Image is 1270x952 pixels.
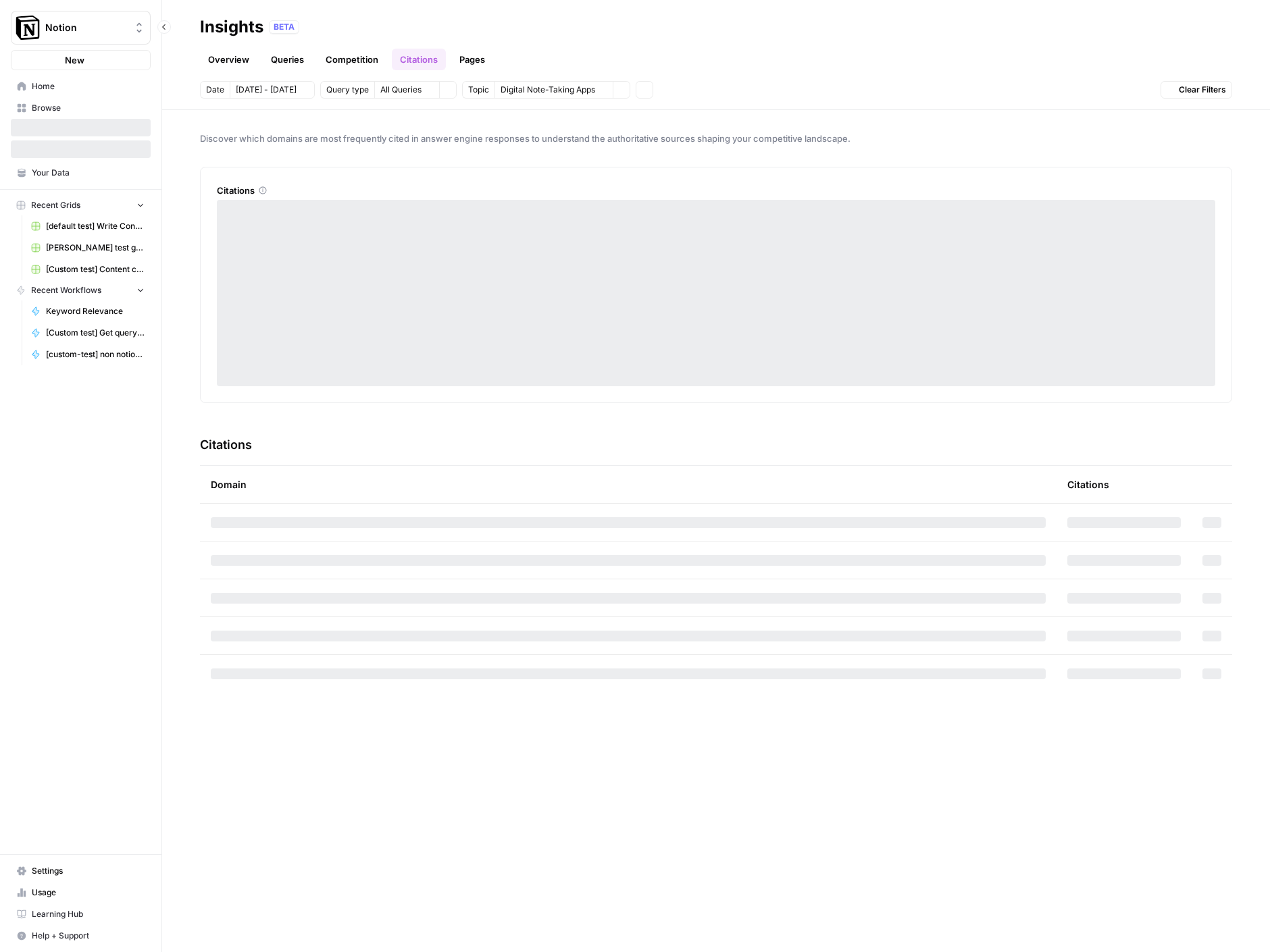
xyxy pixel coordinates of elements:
[46,348,145,361] span: [custom-test] non notion page research
[46,220,145,232] span: [default test] Write Content Briefs
[25,300,151,322] a: Keyword Relevance
[25,215,151,237] a: [default test] Write Content Briefs
[11,903,151,925] a: Learning Hub
[32,865,145,877] span: Settings
[11,162,151,184] a: Your Data
[32,908,145,920] span: Learning Hub
[32,167,145,179] span: Your Data
[32,80,145,92] span: Home
[11,882,151,903] a: Usage
[374,81,439,99] button: All Queries
[11,11,151,45] button: Workspace: Notion
[11,195,151,215] button: Recent Grids
[46,263,145,275] span: [Custom test] Content creation flow
[392,49,446,70] a: Citations
[451,49,493,70] a: Pages
[494,81,613,99] button: Digital Note-Taking Apps
[46,327,145,339] span: [Custom test] Get query fanout from topic
[206,84,224,96] span: Date
[269,20,299,34] div: BETA
[65,53,84,67] span: New
[1067,466,1109,503] div: Citations
[46,242,145,254] span: [PERSON_NAME] test grid
[1179,84,1226,96] span: Clear Filters
[25,322,151,344] a: [Custom test] Get query fanout from topic
[217,184,1215,197] div: Citations
[32,102,145,114] span: Browse
[11,925,151,947] button: Help + Support
[11,280,151,300] button: Recent Workflows
[46,305,145,317] span: Keyword Relevance
[25,259,151,280] a: [Custom test] Content creation flow
[31,199,80,211] span: Recent Grids
[25,237,151,259] a: [PERSON_NAME] test grid
[211,466,1046,503] div: Domain
[11,50,151,70] button: New
[45,21,127,34] span: Notion
[230,81,315,99] button: [DATE] - [DATE]
[468,84,489,96] span: Topic
[326,84,369,96] span: Query type
[11,97,151,119] a: Browse
[501,84,595,96] span: Digital Note-Taking Apps
[236,84,297,96] span: [DATE] - [DATE]
[200,49,257,70] a: Overview
[31,284,101,296] span: Recent Workflows
[11,860,151,882] a: Settings
[25,344,151,365] a: [custom-test] non notion page research
[200,16,263,38] div: Insights
[317,49,386,70] a: Competition
[11,76,151,97] a: Home
[263,49,312,70] a: Queries
[200,132,1232,145] span: Discover which domains are most frequently cited in answer engine responses to understand the aut...
[32,930,145,942] span: Help + Support
[380,84,422,96] span: All Queries
[32,887,145,899] span: Usage
[1161,81,1232,99] button: Clear Filters
[16,16,40,40] img: Notion Logo
[200,435,252,454] h3: Citations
